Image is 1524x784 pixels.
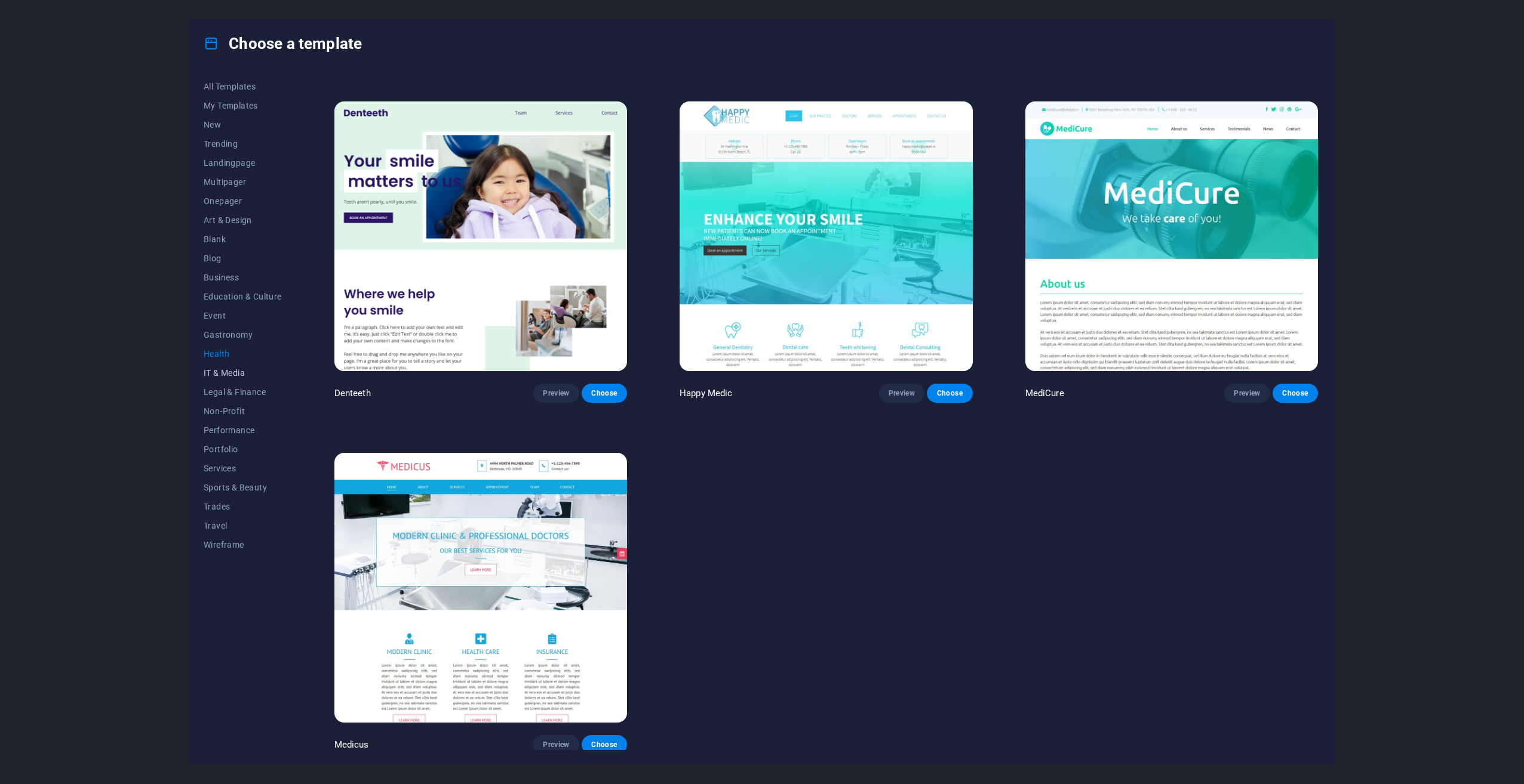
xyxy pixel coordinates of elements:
span: Choose [936,388,963,398]
button: Choose [927,384,972,403]
button: Choose [582,735,627,754]
img: Happy Medic [680,101,972,371]
button: Trending [204,134,282,153]
button: Blank [204,230,282,249]
span: Blog [204,254,282,263]
span: Onepager [204,196,282,206]
span: Wireframe [204,540,282,550]
button: Event [204,306,282,325]
button: Art & Design [204,211,282,230]
span: Art & Design [204,215,282,225]
p: Denteeth [334,387,371,399]
button: Performance [204,421,282,440]
span: My Templates [204,101,282,110]
button: All Templates [204,77,282,96]
button: New [204,115,282,134]
button: Services [204,459,282,478]
button: Health [204,344,282,363]
button: Landingpage [204,153,282,172]
span: Preview [543,740,569,749]
p: Happy Medic [680,387,733,399]
button: Wireframe [204,535,282,554]
button: Gastronomy [204,325,282,344]
span: Performance [204,425,282,435]
span: IT & Media [204,368,282,378]
span: Preview [543,388,569,398]
span: Education & Culture [204,292,282,301]
span: Preview [1234,388,1260,398]
img: Medicus [334,453,627,723]
img: Denteeth [334,101,627,371]
h4: Choose a template [204,34,362,53]
button: Preview [533,384,579,403]
button: Travel [204,516,282,535]
button: Multipager [204,172,282,192]
button: Onepager [204,192,282,211]
span: Choose [591,388,617,398]
button: Choose [582,384,627,403]
span: Gastronomy [204,330,282,339]
span: Landingpage [204,158,282,168]
span: Portfolio [204,445,282,454]
span: Trending [204,139,282,149]
span: Services [204,464,282,473]
p: Medicus [334,739,369,751]
span: Health [204,349,282,359]
span: Sports & Beauty [204,483,282,492]
button: Portfolio [204,440,282,459]
span: Legal & Finance [204,387,282,397]
span: Preview [889,388,915,398]
span: Event [204,311,282,320]
button: Preview [1224,384,1270,403]
button: IT & Media [204,363,282,382]
p: MediCure [1025,387,1064,399]
button: My Templates [204,96,282,115]
button: Non-Profit [204,402,282,421]
span: Choose [1282,388,1308,398]
button: Preview [533,735,579,754]
button: Blog [204,249,282,268]
button: Preview [879,384,924,403]
span: New [204,120,282,129]
span: Blank [204,234,282,244]
button: Legal & Finance [204,382,282,402]
span: Non-Profit [204,406,282,416]
button: Education & Culture [204,287,282,306]
span: Choose [591,740,617,749]
span: Travel [204,521,282,530]
button: Sports & Beauty [204,478,282,497]
button: Business [204,268,282,287]
button: Trades [204,497,282,516]
span: Multipager [204,177,282,187]
span: Business [204,273,282,282]
span: All Templates [204,82,282,91]
img: MediCure [1025,101,1318,371]
span: Trades [204,502,282,511]
button: Choose [1273,384,1318,403]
